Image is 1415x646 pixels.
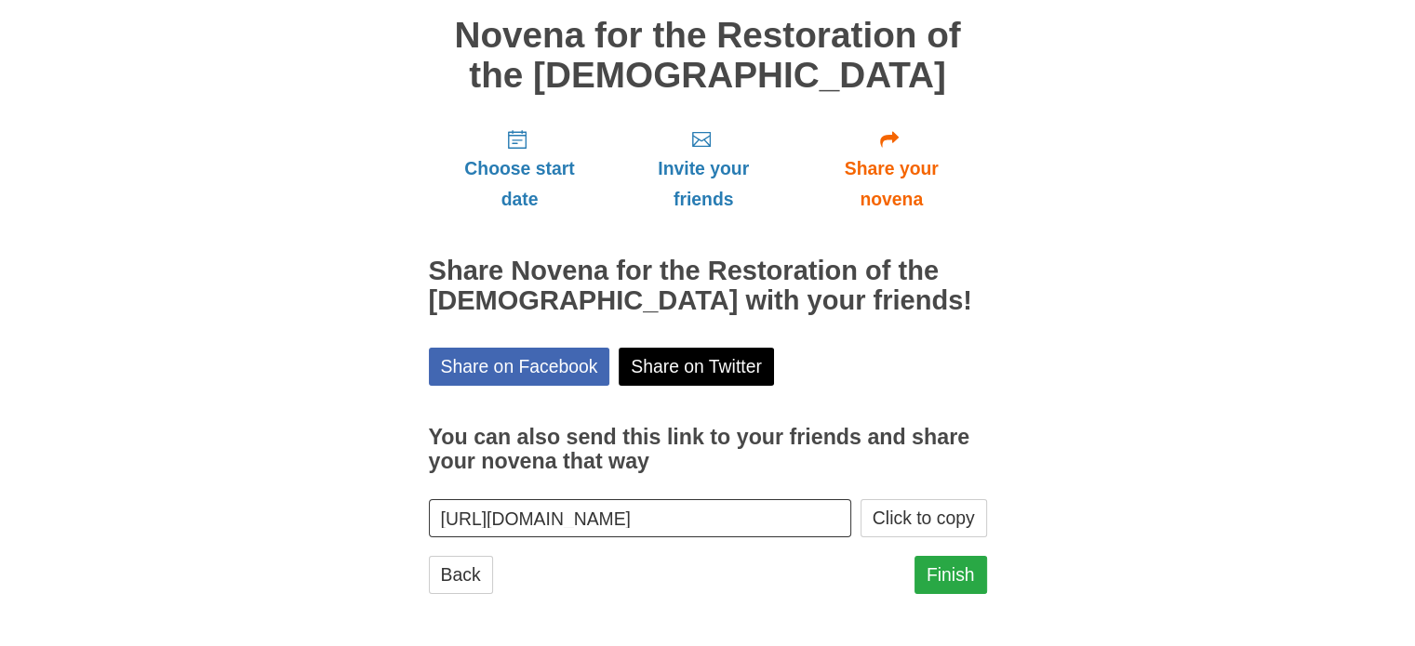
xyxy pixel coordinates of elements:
a: Share on Facebook [429,348,610,386]
h3: You can also send this link to your friends and share your novena that way [429,426,987,473]
a: Choose start date [429,113,611,224]
span: Invite your friends [629,153,777,215]
span: Share your novena [815,153,968,215]
button: Click to copy [861,499,987,537]
a: Share your novena [796,113,987,224]
a: Share on Twitter [619,348,774,386]
a: Finish [914,556,987,594]
h1: Novena for the Restoration of the [DEMOGRAPHIC_DATA] [429,16,987,95]
h2: Share Novena for the Restoration of the [DEMOGRAPHIC_DATA] with your friends! [429,257,987,316]
a: Invite your friends [610,113,795,224]
span: Choose start date [447,153,593,215]
a: Back [429,556,493,594]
